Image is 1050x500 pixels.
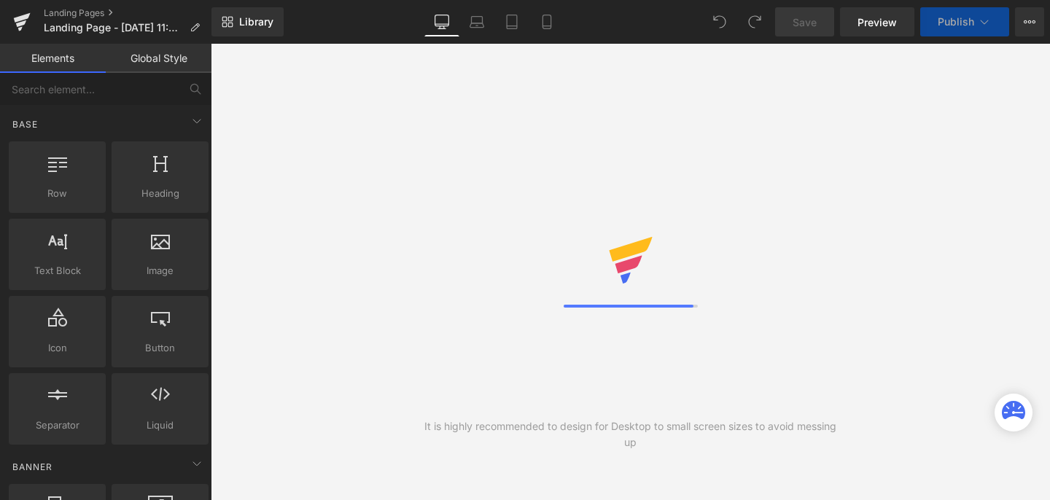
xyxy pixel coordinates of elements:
[106,44,211,73] a: Global Style
[529,7,564,36] a: Mobile
[840,7,914,36] a: Preview
[13,418,101,433] span: Separator
[705,7,734,36] button: Undo
[211,7,284,36] a: New Library
[116,340,204,356] span: Button
[116,263,204,278] span: Image
[11,117,39,131] span: Base
[44,7,211,19] a: Landing Pages
[1015,7,1044,36] button: More
[459,7,494,36] a: Laptop
[920,7,1009,36] button: Publish
[116,418,204,433] span: Liquid
[116,186,204,201] span: Heading
[494,7,529,36] a: Tablet
[11,460,54,474] span: Banner
[13,263,101,278] span: Text Block
[793,15,817,30] span: Save
[938,16,974,28] span: Publish
[44,22,184,34] span: Landing Page - [DATE] 11:49:31
[421,418,841,450] div: It is highly recommended to design for Desktop to small screen sizes to avoid messing up
[857,15,897,30] span: Preview
[239,15,273,28] span: Library
[424,7,459,36] a: Desktop
[740,7,769,36] button: Redo
[13,186,101,201] span: Row
[13,340,101,356] span: Icon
